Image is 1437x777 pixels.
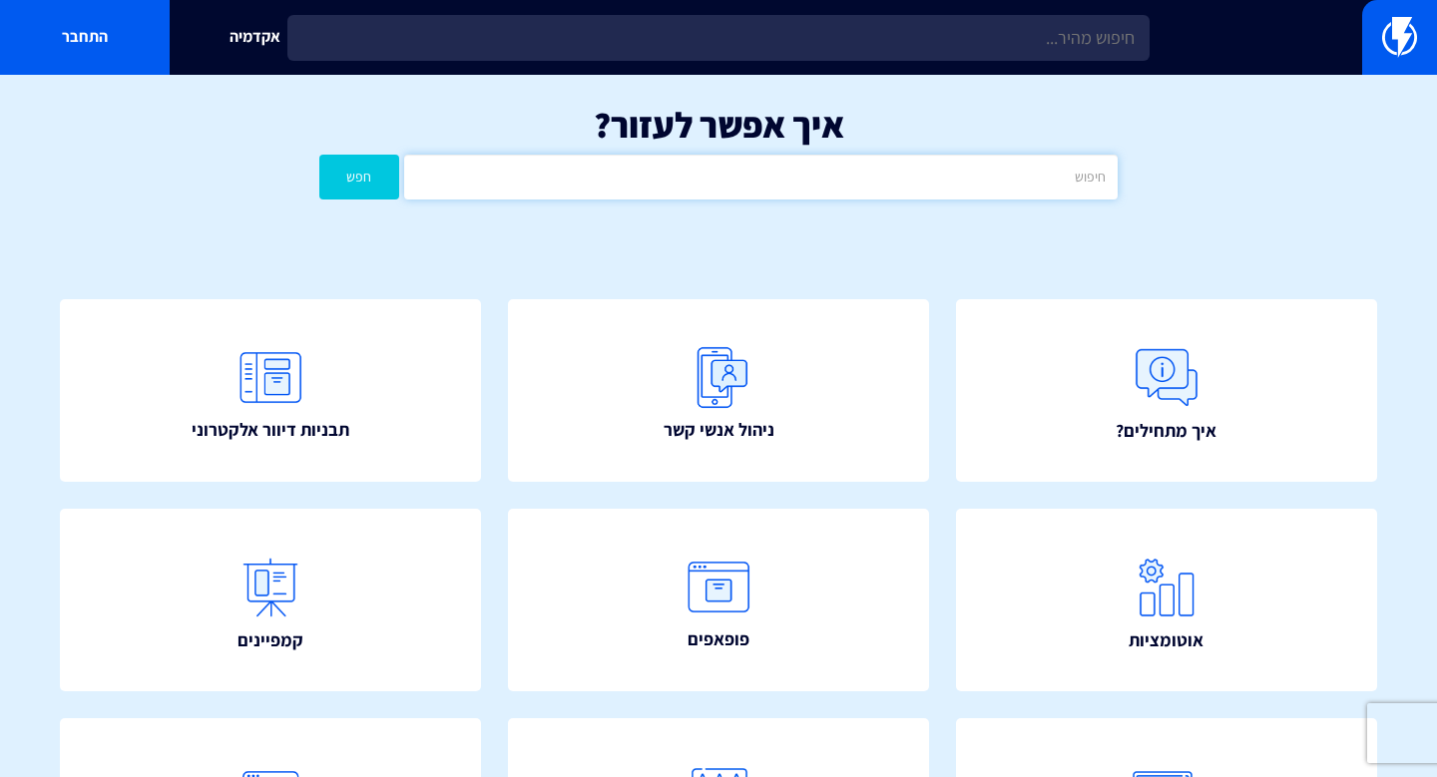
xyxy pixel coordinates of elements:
[30,105,1407,145] h1: איך אפשר לעזור?
[956,509,1377,692] a: אוטומציות
[664,417,774,443] span: ניהול אנשי קשר
[1116,418,1216,444] span: איך מתחילים?
[60,299,481,483] a: תבניות דיוור אלקטרוני
[319,155,399,199] button: חפש
[508,299,929,483] a: ניהול אנשי קשר
[60,509,481,692] a: קמפיינים
[192,417,349,443] span: תבניות דיוור אלקטרוני
[508,509,929,692] a: פופאפים
[238,627,303,653] span: קמפיינים
[404,155,1118,199] input: חיפוש
[1129,627,1203,653] span: אוטומציות
[287,15,1150,61] input: חיפוש מהיר...
[956,299,1377,483] a: איך מתחילים?
[688,626,749,652] span: פופאפים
